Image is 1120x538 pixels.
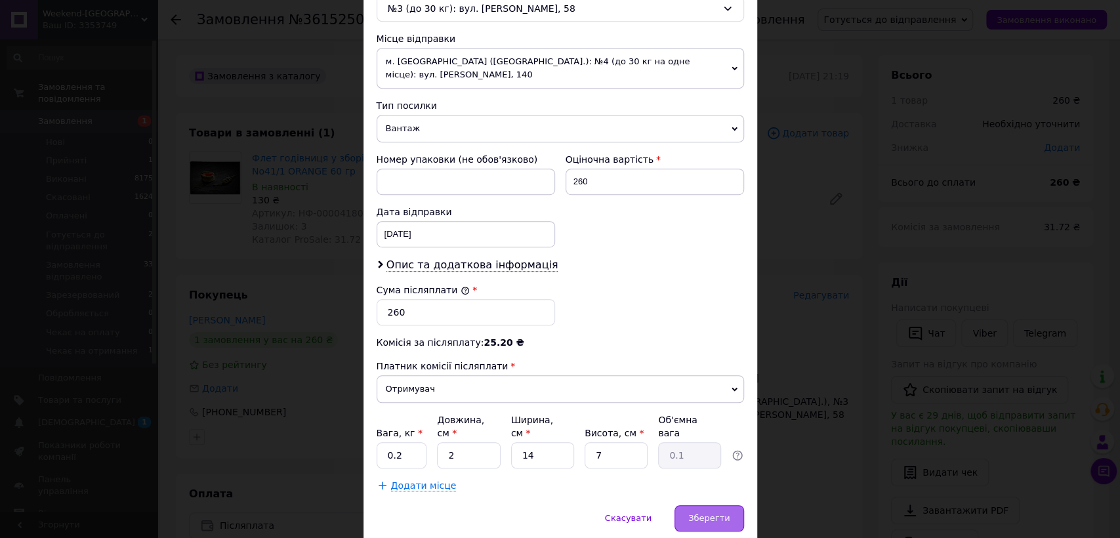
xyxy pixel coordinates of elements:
div: Об'ємна вага [658,413,721,440]
label: Довжина, см [437,415,484,438]
span: м. [GEOGRAPHIC_DATA] ([GEOGRAPHIC_DATA].): №4 (до 30 кг на одне місце): вул. [PERSON_NAME], 140 [377,48,744,89]
span: Скасувати [605,513,652,523]
div: Номер упаковки (не обов'язково) [377,153,555,166]
span: Додати місце [391,480,457,491]
span: Опис та додаткова інформація [386,259,558,272]
div: Дата відправки [377,205,555,218]
label: Ширина, см [511,415,553,438]
label: Вага, кг [377,428,423,438]
span: Місце відправки [377,33,456,44]
span: Отримувач [377,375,744,403]
div: Комісія за післяплату: [377,336,744,349]
label: Сума післяплати [377,285,470,295]
label: Висота, см [585,428,644,438]
span: Зберегти [688,513,730,523]
div: Оціночна вартість [566,153,744,166]
span: 25.20 ₴ [484,337,524,348]
span: Платник комісії післяплати [377,361,508,371]
span: Тип посилки [377,100,437,111]
span: Вантаж [377,115,744,142]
